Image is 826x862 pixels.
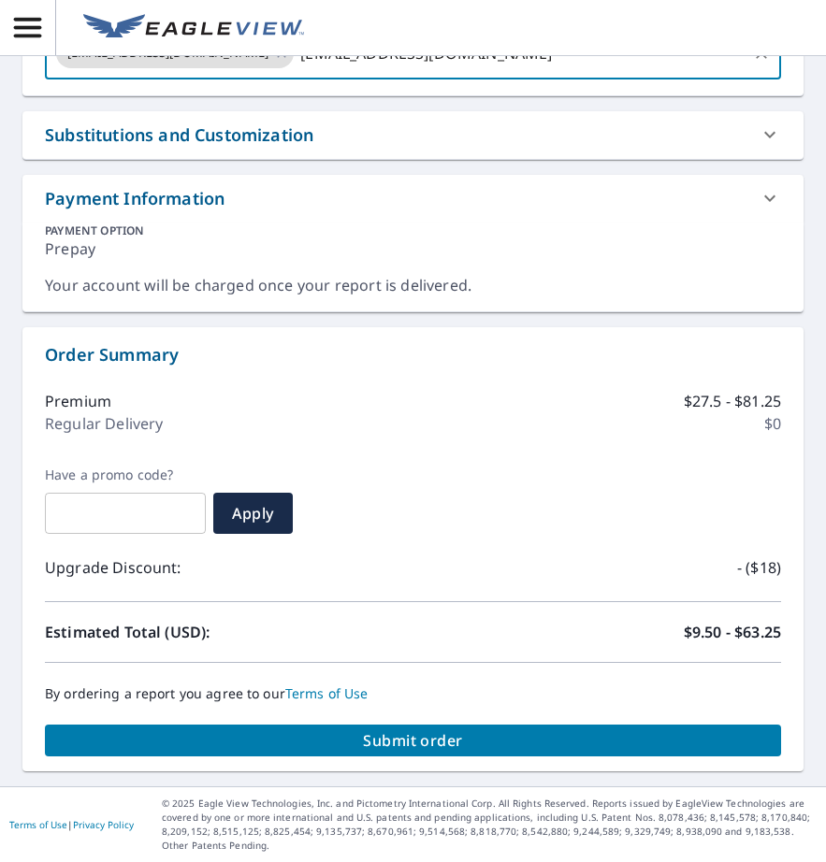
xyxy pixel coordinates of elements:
p: Premium [45,390,111,412]
p: Order Summary [45,342,781,367]
p: $0 [764,412,781,435]
p: Regular Delivery [45,412,163,435]
p: $27.5 - $81.25 [684,390,781,412]
a: EV Logo [72,3,315,53]
div: Substitutions and Customization [22,111,804,159]
button: Apply [213,493,293,534]
span: Submit order [60,730,766,751]
a: Terms of Use [9,818,67,831]
div: PAYMENT OPTION [45,223,781,238]
span: Apply [228,503,278,524]
label: Have a promo code? [45,467,206,483]
p: | [9,819,134,830]
div: Substitutions and Customization [45,122,313,148]
img: EV Logo [83,14,304,42]
p: - ($18) [737,556,781,579]
div: Payment Information [22,175,804,223]
p: © 2025 Eagle View Technologies, Inc. and Pictometry International Corp. All Rights Reserved. Repo... [162,797,817,853]
p: Upgrade Discount: [45,556,413,579]
a: Privacy Policy [73,818,134,831]
p: By ordering a report you agree to our [45,685,781,702]
p: $9.50 - $63.25 [684,621,781,643]
a: Terms of Use [285,684,369,702]
button: Submit order [45,725,781,756]
div: Prepay [45,238,781,275]
div: Your account will be charged once your report is delivered. [45,275,781,296]
p: Estimated Total (USD): [45,621,413,643]
div: Payment Information [45,186,225,211]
